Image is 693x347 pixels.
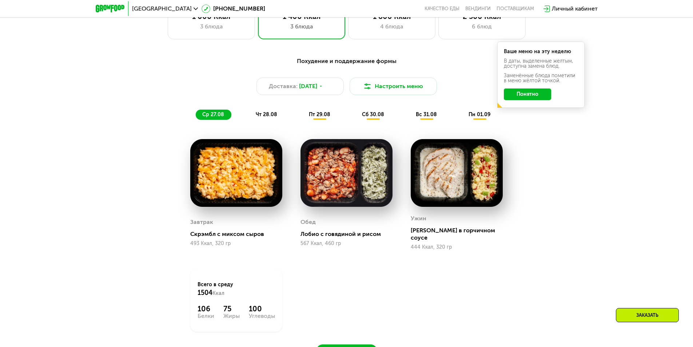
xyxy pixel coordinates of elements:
[299,82,317,91] span: [DATE]
[504,88,551,100] button: Понятно
[504,59,578,69] div: В даты, выделенные желтым, доступна замена блюд.
[411,227,509,241] div: [PERSON_NAME] в горчичном соусе
[411,244,503,250] div: 444 Ккал, 320 гр
[223,313,240,319] div: Жиры
[469,111,490,118] span: пн 01.09
[175,22,247,31] div: 3 блюда
[198,313,214,319] div: Белки
[300,241,393,247] div: 567 Ккал, 460 гр
[249,313,275,319] div: Углеводы
[446,22,518,31] div: 6 блюд
[190,230,288,238] div: Скрэмбл с миксом сыров
[309,111,330,118] span: пт 29.08
[266,22,338,31] div: 3 блюда
[212,290,224,296] span: Ккал
[350,78,437,95] button: Настроить меню
[616,308,679,322] div: Заказать
[300,230,398,238] div: Лобио с говядиной и рисом
[362,111,384,118] span: сб 30.08
[202,4,265,13] a: [PHONE_NUMBER]
[416,111,437,118] span: вс 31.08
[497,6,534,12] div: поставщикам
[202,111,224,118] span: ср 27.08
[504,73,578,83] div: Заменённые блюда пометили в меню жёлтой точкой.
[411,213,426,224] div: Ужин
[198,281,275,297] div: Всего в среду
[256,111,277,118] span: чт 28.08
[300,217,316,228] div: Обед
[190,217,213,228] div: Завтрак
[465,6,491,12] a: Вендинги
[131,57,562,66] div: Похудение и поддержание формы
[356,22,428,31] div: 4 блюда
[190,241,282,247] div: 493 Ккал, 320 гр
[249,304,275,313] div: 100
[198,304,214,313] div: 106
[269,82,298,91] span: Доставка:
[223,304,240,313] div: 75
[198,289,212,297] span: 1504
[132,6,192,12] span: [GEOGRAPHIC_DATA]
[504,49,578,54] div: Ваше меню на эту неделю
[552,4,598,13] div: Личный кабинет
[425,6,459,12] a: Качество еды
